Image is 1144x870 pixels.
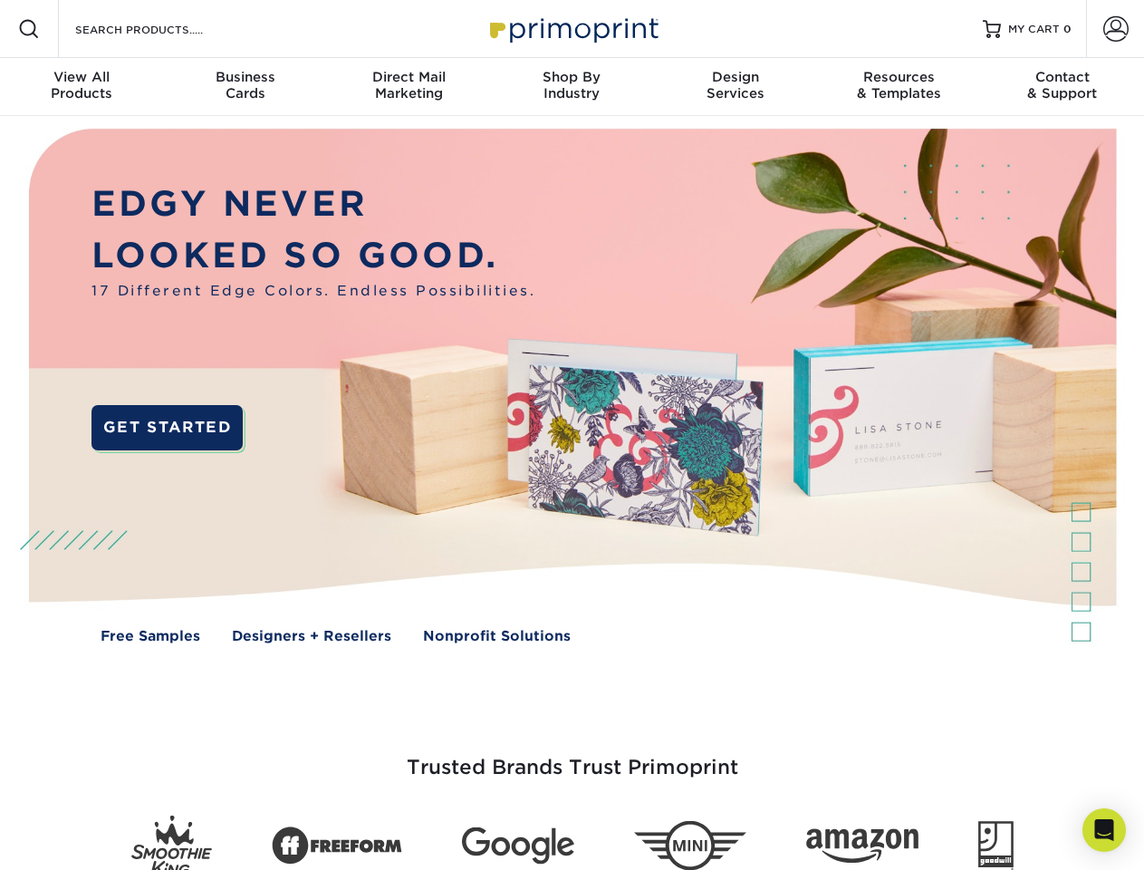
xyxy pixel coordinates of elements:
img: Primoprint [482,9,663,48]
span: Resources [817,69,980,85]
span: Design [654,69,817,85]
a: DesignServices [654,58,817,116]
div: Marketing [327,69,490,101]
a: Free Samples [101,626,200,647]
a: BusinessCards [163,58,326,116]
div: Industry [490,69,653,101]
a: Designers + Resellers [232,626,391,647]
div: & Support [981,69,1144,101]
span: Direct Mail [327,69,490,85]
div: Open Intercom Messenger [1082,808,1126,852]
p: EDGY NEVER [91,179,535,230]
a: GET STARTED [91,405,243,450]
img: Goodwill [978,821,1014,870]
input: SEARCH PRODUCTS..... [73,18,250,40]
span: Contact [981,69,1144,85]
a: Direct MailMarketing [327,58,490,116]
span: 17 Different Edge Colors. Endless Possibilities. [91,281,535,302]
a: Contact& Support [981,58,1144,116]
span: MY CART [1008,22,1060,37]
a: Resources& Templates [817,58,980,116]
div: Services [654,69,817,101]
a: Shop ByIndustry [490,58,653,116]
img: Google [462,827,574,865]
p: LOOKED SO GOOD. [91,230,535,282]
img: Amazon [806,829,918,864]
span: Business [163,69,326,85]
iframe: Google Customer Reviews [5,815,154,864]
div: Cards [163,69,326,101]
a: Nonprofit Solutions [423,626,571,647]
span: 0 [1063,23,1072,35]
div: & Templates [817,69,980,101]
h3: Trusted Brands Trust Primoprint [43,712,1102,801]
span: Shop By [490,69,653,85]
